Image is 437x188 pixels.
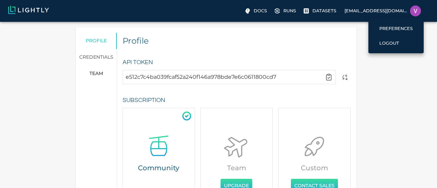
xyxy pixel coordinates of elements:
label: Logout [377,38,402,48]
a: Logout [377,38,415,48]
p: Preferences [379,25,413,32]
p: Logout [379,40,399,46]
label: Preferences [377,23,415,34]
